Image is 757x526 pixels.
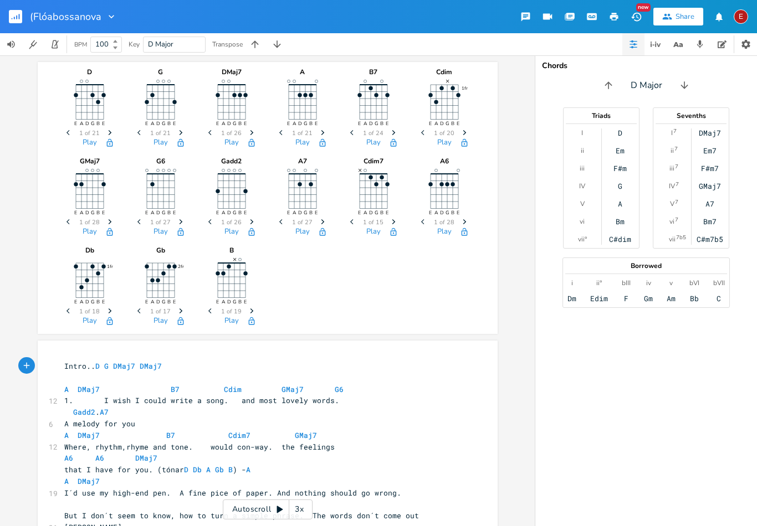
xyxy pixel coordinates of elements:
[613,164,627,173] div: F#m
[456,120,459,127] text: E
[221,219,242,225] span: 1 of 26
[177,264,183,270] text: 2fr
[64,476,69,486] span: A
[101,298,104,305] text: E
[374,209,378,216] text: G
[206,465,211,475] span: A
[129,41,140,48] div: Key
[74,42,87,48] div: BPM
[653,112,729,119] div: Sevenths
[417,158,472,164] div: A6
[246,465,250,475] span: A
[150,130,171,136] span: 1 of 21
[298,209,301,216] text: D
[204,69,259,75] div: DMaj7
[671,128,673,137] div: I
[434,209,438,216] text: A
[675,215,678,224] sup: 7
[314,120,317,127] text: E
[79,120,83,127] text: A
[564,112,639,119] div: Triads
[366,228,381,237] button: Play
[78,384,100,394] span: DMaj7
[167,120,170,127] text: B
[243,120,246,127] text: E
[62,158,117,164] div: GMaj7
[79,298,83,305] text: A
[445,209,449,216] text: G
[374,120,378,127] text: G
[232,120,236,127] text: G
[292,219,313,225] span: 1 of 27
[590,294,608,303] div: Edim
[150,219,171,225] span: 1 of 27
[172,120,175,127] text: E
[90,209,94,216] text: G
[243,209,246,216] text: E
[697,235,723,244] div: C#m7b5
[238,298,241,305] text: B
[212,41,243,48] div: Transpose
[542,62,750,70] div: Chords
[703,217,717,226] div: Bm7
[221,120,225,127] text: A
[167,298,170,305] text: B
[676,233,686,242] sup: 7b5
[434,130,454,136] span: 1 of 20
[215,465,224,475] span: Gb
[227,120,231,127] text: D
[156,209,160,216] text: D
[74,209,76,216] text: E
[670,199,674,208] div: V
[451,209,454,216] text: B
[363,209,367,216] text: A
[145,298,147,305] text: E
[243,298,246,305] text: E
[287,209,289,216] text: E
[133,69,188,75] div: G
[618,199,622,208] div: A
[309,120,312,127] text: B
[713,279,725,287] div: bVII
[295,138,310,148] button: Play
[216,209,218,216] text: E
[369,120,372,127] text: D
[101,120,104,127] text: E
[171,384,180,394] span: B7
[204,247,259,254] div: B
[563,262,729,269] div: Borrowed
[669,182,675,190] div: IV
[161,298,165,305] text: G
[616,146,625,155] div: Em
[133,247,188,254] div: Gb
[150,308,171,314] span: 1 of 17
[434,120,438,127] text: A
[79,219,100,225] span: 1 of 28
[216,298,218,305] text: E
[221,298,225,305] text: A
[461,85,467,91] text: 1fr
[437,138,452,148] button: Play
[363,130,383,136] span: 1 of 24
[275,69,330,75] div: A
[85,209,89,216] text: D
[282,384,304,394] span: GMaj7
[675,198,678,207] sup: 7
[96,120,99,127] text: B
[64,384,69,394] span: A
[689,279,699,287] div: bVI
[669,279,673,287] div: v
[74,120,76,127] text: E
[734,4,748,29] button: E
[303,209,307,216] text: G
[690,294,699,303] div: Bb
[703,146,717,155] div: Em7
[287,120,289,127] text: E
[380,209,383,216] text: B
[653,8,703,25] button: Share
[451,120,454,127] text: B
[64,465,250,475] span: that I have for you. (tónar ) -
[238,209,241,216] text: B
[100,407,109,417] span: A7
[580,217,585,226] div: vi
